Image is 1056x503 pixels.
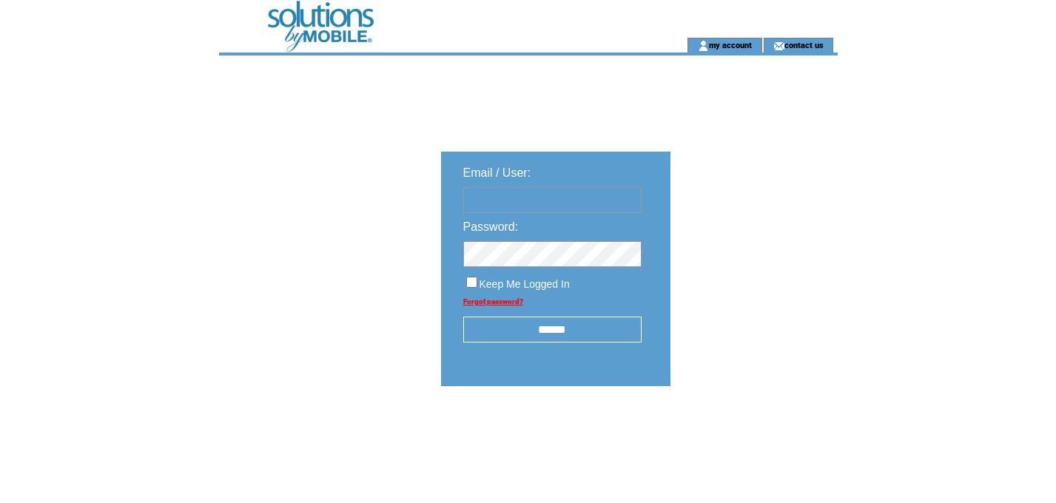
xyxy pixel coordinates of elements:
[463,220,519,233] span: Password:
[773,40,784,52] img: contact_us_icon.gif;jsessionid=4D3C5A5826BA44516F6C43B9C3C092A5
[784,40,824,50] a: contact us
[698,40,709,52] img: account_icon.gif;jsessionid=4D3C5A5826BA44516F6C43B9C3C092A5
[463,297,523,305] a: Forgot password?
[709,40,752,50] a: my account
[713,423,787,442] img: transparent.png;jsessionid=4D3C5A5826BA44516F6C43B9C3C092A5
[463,166,531,179] span: Email / User:
[480,278,570,290] span: Keep Me Logged In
